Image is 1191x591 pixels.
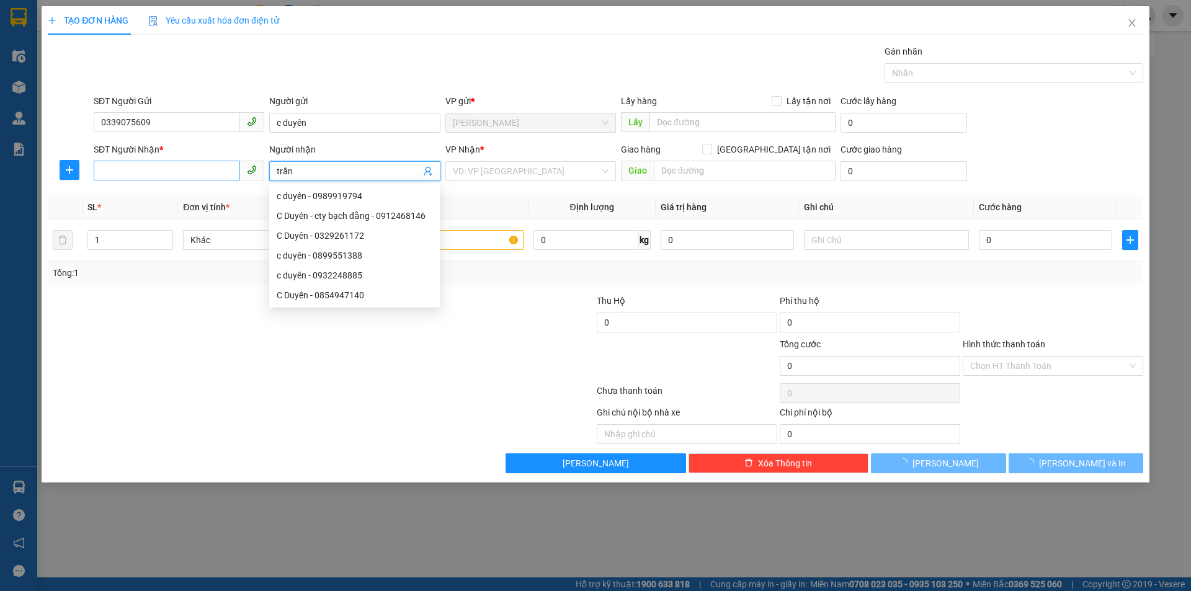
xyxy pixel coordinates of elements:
[94,143,264,156] div: SĐT Người Nhận
[638,230,651,250] span: kg
[654,161,836,180] input: Dọc đường
[1127,18,1137,28] span: close
[597,424,777,444] input: Nhập ghi chú
[780,339,821,349] span: Tổng cước
[758,456,812,470] span: Xóa Thông tin
[269,265,440,285] div: c duyên - 0932248885
[269,226,440,246] div: C Duyên - 0329261172
[563,456,629,470] span: [PERSON_NAME]
[780,406,960,424] div: Chi phí nội bộ
[570,202,614,212] span: Định lượng
[1122,230,1138,250] button: plus
[1115,6,1149,41] button: Close
[60,160,79,180] button: plus
[744,458,753,468] span: delete
[782,94,836,108] span: Lấy tận nơi
[269,94,440,108] div: Người gửi
[661,230,794,250] input: 0
[190,231,341,249] span: Khác
[1039,456,1126,470] span: [PERSON_NAME] và In
[269,206,440,226] div: C Duyên - cty bạch đằng - 0912468146
[277,229,432,242] div: C Duyên - 0329261172
[979,202,1022,212] span: Cước hàng
[963,339,1045,349] label: Hình thức thanh toán
[799,195,974,220] th: Ghi chú
[277,249,432,262] div: c duyên - 0899551388
[621,112,649,132] span: Lấy
[689,453,869,473] button: deleteXóa Thông tin
[780,294,960,313] div: Phí thu hộ
[712,143,836,156] span: [GEOGRAPHIC_DATA] tận nơi
[94,94,264,108] div: SĐT Người Gửi
[804,230,969,250] input: Ghi Chú
[148,16,279,25] span: Yêu cầu xuất hóa đơn điện tử
[358,230,523,250] input: VD: Bàn, Ghế
[183,202,230,212] span: Đơn vị tính
[269,285,440,305] div: C Duyên - 0854947140
[48,16,56,25] span: plus
[597,296,625,306] span: Thu Hộ
[621,144,661,154] span: Giao hàng
[269,143,440,156] div: Người nhận
[87,202,97,212] span: SL
[841,96,896,106] label: Cước lấy hàng
[269,186,440,206] div: c duyên - 0989919794
[841,144,902,154] label: Cước giao hàng
[506,453,686,473] button: [PERSON_NAME]
[912,456,979,470] span: [PERSON_NAME]
[597,406,777,424] div: Ghi chú nội bộ nhà xe
[885,47,922,56] label: Gán nhãn
[621,96,657,106] span: Lấy hàng
[1123,235,1138,245] span: plus
[595,384,778,406] div: Chưa thanh toán
[841,161,967,181] input: Cước giao hàng
[269,246,440,265] div: c duyên - 0899551388
[1009,453,1143,473] button: [PERSON_NAME] và In
[661,202,707,212] span: Giá trị hàng
[649,112,836,132] input: Dọc đường
[277,288,432,302] div: C Duyên - 0854947140
[423,166,433,176] span: user-add
[60,165,79,175] span: plus
[445,94,616,108] div: VP gửi
[53,266,460,280] div: Tổng: 1
[277,209,432,223] div: C Duyên - cty bạch đằng - 0912468146
[621,161,654,180] span: Giao
[871,453,1006,473] button: [PERSON_NAME]
[1025,458,1039,467] span: loading
[247,117,257,127] span: phone
[277,269,432,282] div: c duyên - 0932248885
[148,16,158,26] img: icon
[48,16,128,25] span: TẠO ĐƠN HÀNG
[841,113,967,133] input: Cước lấy hàng
[247,165,257,175] span: phone
[899,458,912,467] span: loading
[453,113,609,132] span: Lý Nhân
[53,230,73,250] button: delete
[277,189,432,203] div: c duyên - 0989919794
[445,144,480,154] span: VP Nhận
